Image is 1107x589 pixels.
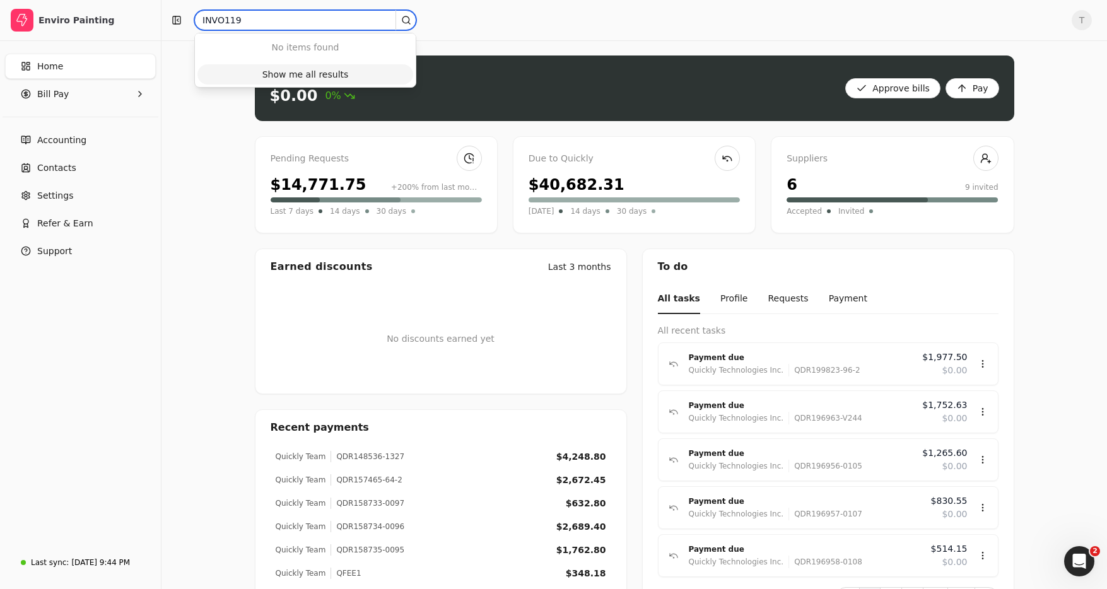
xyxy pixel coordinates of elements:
span: $830.55 [931,494,968,508]
div: No items found [195,33,416,62]
div: Payment due [689,399,913,412]
div: Payment due [689,495,921,508]
div: QDR157465-64-2 [331,474,402,486]
div: $0.00 [270,86,318,106]
span: $0.00 [942,508,967,521]
span: $0.00 [942,412,967,425]
div: QDR196963-V244 [788,412,862,424]
div: $1,762.80 [556,544,606,557]
div: Last 3 months [548,260,611,274]
div: $40,682.31 [529,173,624,196]
span: 0% [325,88,354,103]
div: Quickly Team [276,521,326,532]
span: Settings [37,189,73,202]
span: [DATE] [529,205,554,218]
div: $2,689.40 [556,520,606,534]
div: Quickly Team [276,451,326,462]
input: Search [194,10,416,30]
div: Suggestions [195,33,416,62]
button: Approve bills [845,78,940,98]
div: QDR158735-0095 [331,544,404,556]
div: Payment due [689,543,921,556]
button: Payment [829,284,867,314]
button: Pay [946,78,999,98]
span: 2 [1090,546,1100,556]
a: Home [5,54,156,79]
button: All tasks [658,284,700,314]
button: Support [5,238,156,264]
div: Quickly Team [276,544,326,556]
button: Bill Pay [5,81,156,107]
div: All recent tasks [658,324,999,337]
span: $0.00 [942,460,967,473]
span: 30 days [617,205,647,218]
div: Pending Requests [271,152,482,166]
span: $0.00 [942,556,967,569]
div: QFEE1 [331,568,361,579]
div: Quickly Technologies Inc. [689,412,784,424]
div: To do [643,249,1014,284]
div: No discounts earned yet [387,312,495,366]
span: 30 days [377,205,406,218]
span: 14 days [570,205,600,218]
span: Support [37,245,72,258]
div: Enviro Painting [38,14,150,26]
button: Show me all results [197,64,413,85]
span: Bill Pay [37,88,69,101]
div: QDR196956-0105 [788,460,862,472]
div: Due to Quickly [529,152,740,166]
div: QDR148536-1327 [331,451,404,462]
a: Accounting [5,127,156,153]
div: Payment due [689,351,913,364]
span: Contacts [37,161,76,175]
div: $632.80 [566,497,606,510]
span: $1,265.60 [922,446,967,460]
div: [DATE] 9:44 PM [71,557,130,568]
button: Requests [768,284,808,314]
span: Accounting [37,134,86,147]
div: Quickly Technologies Inc. [689,460,784,472]
span: Home [37,60,63,73]
button: Refer & Earn [5,211,156,236]
span: Invited [838,205,864,218]
button: Profile [720,284,748,314]
div: QDR158734-0096 [331,521,404,532]
div: Earned discounts [271,259,373,274]
div: $348.18 [566,567,606,580]
div: QDR158733-0097 [331,498,404,509]
a: Last sync:[DATE] 9:44 PM [5,551,156,574]
span: Refer & Earn [37,217,93,230]
span: $1,977.50 [922,351,967,364]
div: Quickly Team [276,568,326,579]
div: Quickly Team [276,474,326,486]
a: Contacts [5,155,156,180]
span: $514.15 [931,542,968,556]
div: Payment due [689,447,913,460]
div: 9 invited [965,182,999,193]
span: 14 days [330,205,360,218]
div: QDR196958-0108 [788,556,862,568]
span: $1,752.63 [922,399,967,412]
button: T [1072,10,1092,30]
a: Settings [5,183,156,208]
div: +200% from last month [391,182,482,193]
div: Quickly Team [276,498,326,509]
div: $14,771.75 [271,173,366,196]
span: Accepted [787,205,822,218]
div: Last sync: [31,557,69,568]
div: Suppliers [787,152,998,166]
span: $0.00 [942,364,967,377]
div: Quickly Technologies Inc. [689,364,784,376]
div: $4,248.80 [556,450,606,464]
span: Last 7 days [271,205,314,218]
iframe: Intercom live chat [1064,546,1094,576]
div: QDR196957-0107 [788,508,862,520]
div: Quickly Technologies Inc. [689,508,784,520]
div: Quickly Technologies Inc. [689,556,784,568]
div: Recent payments [255,410,626,445]
div: QDR199823-96-2 [788,364,860,376]
div: Show me all results [262,68,349,81]
div: $2,672.45 [556,474,606,487]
